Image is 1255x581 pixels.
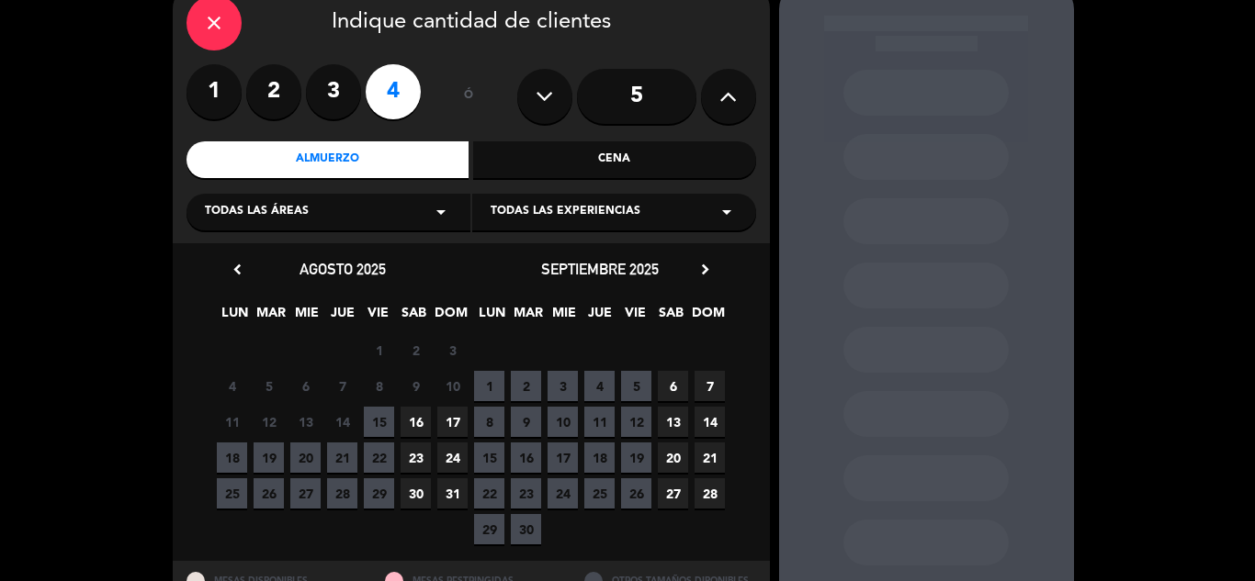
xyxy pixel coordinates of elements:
[306,64,361,119] label: 3
[474,478,504,508] span: 22
[364,371,394,401] span: 8
[363,302,393,332] span: VIE
[541,260,659,278] span: septiembre 2025
[290,407,321,437] span: 13
[439,64,499,128] div: ó
[246,64,301,119] label: 2
[584,371,615,401] span: 4
[364,442,394,473] span: 22
[491,203,640,221] span: Todas las experiencias
[513,302,543,332] span: MAR
[548,302,579,332] span: MIE
[437,407,468,437] span: 17
[511,514,541,544] span: 30
[254,371,284,401] span: 5
[620,302,650,332] span: VIE
[290,478,321,508] span: 27
[220,302,250,332] span: LUN
[511,478,541,508] span: 23
[254,442,284,473] span: 19
[327,478,357,508] span: 28
[290,442,321,473] span: 20
[716,201,738,223] i: arrow_drop_down
[511,371,541,401] span: 2
[692,302,722,332] span: DOM
[437,442,468,473] span: 24
[658,478,688,508] span: 27
[217,371,247,401] span: 4
[474,514,504,544] span: 29
[364,478,394,508] span: 29
[584,478,615,508] span: 25
[621,478,651,508] span: 26
[327,407,357,437] span: 14
[187,141,469,178] div: Almuerzo
[695,371,725,401] span: 7
[228,260,247,279] i: chevron_left
[584,302,615,332] span: JUE
[366,64,421,119] label: 4
[254,407,284,437] span: 12
[327,442,357,473] span: 21
[695,407,725,437] span: 14
[401,478,431,508] span: 30
[401,442,431,473] span: 23
[511,442,541,473] span: 16
[695,478,725,508] span: 28
[695,260,715,279] i: chevron_right
[399,302,429,332] span: SAB
[327,371,357,401] span: 7
[364,407,394,437] span: 15
[401,371,431,401] span: 9
[658,442,688,473] span: 20
[290,371,321,401] span: 6
[511,407,541,437] span: 9
[217,442,247,473] span: 18
[437,478,468,508] span: 31
[435,302,465,332] span: DOM
[300,260,386,278] span: agosto 2025
[477,302,507,332] span: LUN
[291,302,322,332] span: MIE
[205,203,309,221] span: Todas las áreas
[584,407,615,437] span: 11
[473,141,756,178] div: Cena
[548,371,578,401] span: 3
[401,335,431,365] span: 2
[187,64,242,119] label: 1
[474,407,504,437] span: 8
[621,371,651,401] span: 5
[364,335,394,365] span: 1
[474,442,504,473] span: 15
[548,407,578,437] span: 10
[254,478,284,508] span: 26
[255,302,286,332] span: MAR
[217,407,247,437] span: 11
[474,371,504,401] span: 1
[401,407,431,437] span: 16
[548,442,578,473] span: 17
[430,201,452,223] i: arrow_drop_down
[548,478,578,508] span: 24
[217,478,247,508] span: 25
[656,302,686,332] span: SAB
[658,407,688,437] span: 13
[327,302,357,332] span: JUE
[658,371,688,401] span: 6
[695,442,725,473] span: 21
[437,335,468,365] span: 3
[621,442,651,473] span: 19
[437,371,468,401] span: 10
[621,407,651,437] span: 12
[203,12,225,34] i: close
[584,442,615,473] span: 18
